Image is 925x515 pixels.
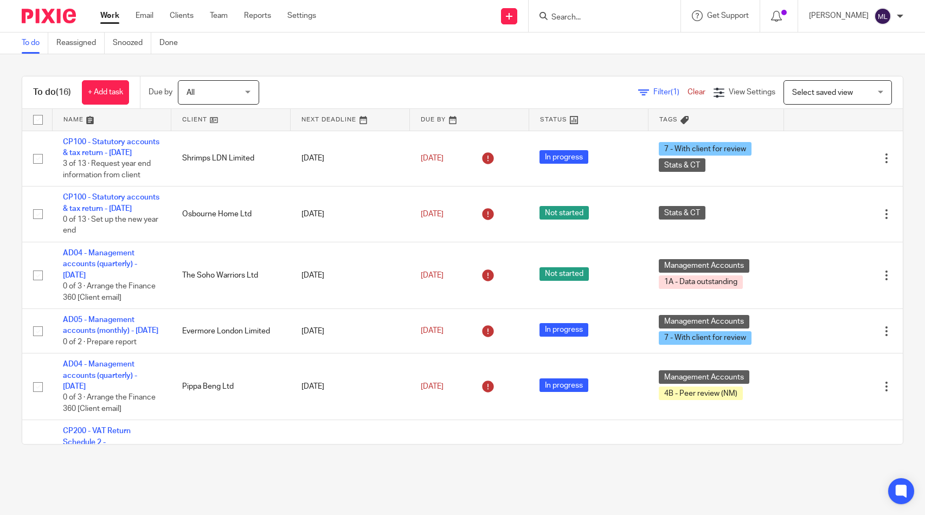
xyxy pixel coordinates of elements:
[707,12,749,20] span: Get Support
[809,10,869,21] p: [PERSON_NAME]
[63,360,137,390] a: AD04 - Management accounts (quarterly) - [DATE]
[688,88,705,96] a: Clear
[659,259,749,273] span: Management Accounts
[170,10,194,21] a: Clients
[63,160,151,179] span: 3 of 13 · Request year end information from client
[56,33,105,54] a: Reassigned
[63,316,158,334] a: AD05 - Management accounts (monthly) - [DATE]
[874,8,891,25] img: svg%3E
[171,420,291,487] td: Osbourne Home Ltd
[659,142,751,156] span: 7 - With client for review
[792,89,853,96] span: Select saved view
[210,10,228,21] a: Team
[63,338,137,346] span: 0 of 2 · Prepare report
[539,150,588,164] span: In progress
[421,327,444,335] span: [DATE]
[187,89,195,96] span: All
[729,88,775,96] span: View Settings
[63,138,159,157] a: CP100 - Statutory accounts & tax return - [DATE]
[287,10,316,21] a: Settings
[659,331,751,345] span: 7 - With client for review
[171,131,291,186] td: Shrimps LDN Limited
[171,353,291,420] td: Pippa Beng Ltd
[671,88,679,96] span: (1)
[63,216,158,235] span: 0 of 13 · Set up the new year end
[659,387,743,400] span: 4B - Peer review (NM)
[33,87,71,98] h1: To do
[82,80,129,105] a: + Add task
[421,272,444,279] span: [DATE]
[56,88,71,96] span: (16)
[113,33,151,54] a: Snoozed
[659,370,749,384] span: Management Accounts
[653,88,688,96] span: Filter
[63,194,159,212] a: CP100 - Statutory accounts & tax return - [DATE]
[171,309,291,353] td: Evermore London Limited
[136,10,153,21] a: Email
[291,353,410,420] td: [DATE]
[421,154,444,162] span: [DATE]
[539,206,589,220] span: Not started
[539,378,588,392] span: In progress
[291,131,410,186] td: [DATE]
[244,10,271,21] a: Reports
[539,323,588,337] span: In progress
[659,158,705,172] span: Stats & CT
[63,427,131,457] a: CP200 - VAT Return Schedule 2 - Feb/May/Aug/Nov
[291,186,410,242] td: [DATE]
[659,275,743,289] span: 1A - Data outstanding
[63,394,156,413] span: 0 of 3 · Arrange the Finance 360 [Client email]
[659,315,749,329] span: Management Accounts
[539,267,589,281] span: Not started
[63,282,156,301] span: 0 of 3 · Arrange the Finance 360 [Client email]
[659,117,678,123] span: Tags
[149,87,172,98] p: Due by
[291,309,410,353] td: [DATE]
[100,10,119,21] a: Work
[159,33,186,54] a: Done
[291,420,410,487] td: [DATE]
[171,242,291,309] td: The Soho Warriors Ltd
[22,33,48,54] a: To do
[421,210,444,218] span: [DATE]
[63,249,137,279] a: AD04 - Management accounts (quarterly) - [DATE]
[171,186,291,242] td: Osbourne Home Ltd
[659,206,705,220] span: Stats & CT
[550,13,648,23] input: Search
[22,9,76,23] img: Pixie
[421,383,444,390] span: [DATE]
[291,242,410,309] td: [DATE]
